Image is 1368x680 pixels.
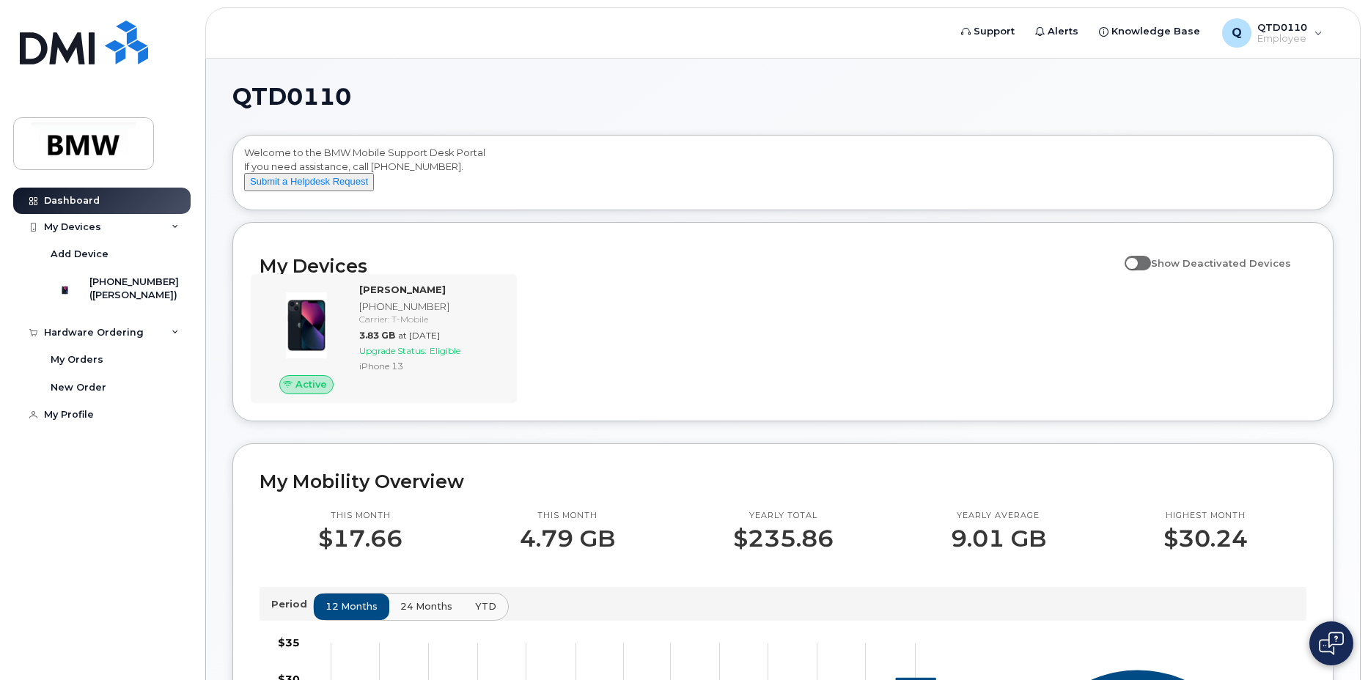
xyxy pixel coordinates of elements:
[295,377,327,391] span: Active
[733,510,834,522] p: Yearly total
[400,599,452,613] span: 24 months
[359,300,502,314] div: [PHONE_NUMBER]
[244,175,374,187] a: Submit a Helpdesk Request
[244,173,374,191] button: Submit a Helpdesk Request
[398,330,440,341] span: at [DATE]
[359,345,427,356] span: Upgrade Status:
[271,290,342,361] img: image20231002-3703462-1ig824h.jpeg
[278,636,300,649] tspan: $35
[475,599,496,613] span: YTD
[1125,249,1136,261] input: Show Deactivated Devices
[260,470,1306,492] h2: My Mobility Overview
[260,255,1117,277] h2: My Devices
[733,525,834,552] p: $235.86
[359,330,395,341] span: 3.83 GB
[430,345,460,356] span: Eligible
[318,525,402,552] p: $17.66
[520,525,615,552] p: 4.79 GB
[232,86,351,108] span: QTD0110
[1163,525,1248,552] p: $30.24
[1319,632,1344,655] img: Open chat
[244,146,1322,204] div: Welcome to the BMW Mobile Support Desk Portal If you need assistance, call [PHONE_NUMBER].
[359,360,502,372] div: iPhone 13
[520,510,615,522] p: This month
[951,525,1046,552] p: 9.01 GB
[359,313,502,325] div: Carrier: T-Mobile
[1151,257,1291,269] span: Show Deactivated Devices
[271,597,313,611] p: Period
[318,510,402,522] p: This month
[260,283,508,394] a: Active[PERSON_NAME][PHONE_NUMBER]Carrier: T-Mobile3.83 GBat [DATE]Upgrade Status:EligibleiPhone 13
[359,284,446,295] strong: [PERSON_NAME]
[951,510,1046,522] p: Yearly average
[1163,510,1248,522] p: Highest month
